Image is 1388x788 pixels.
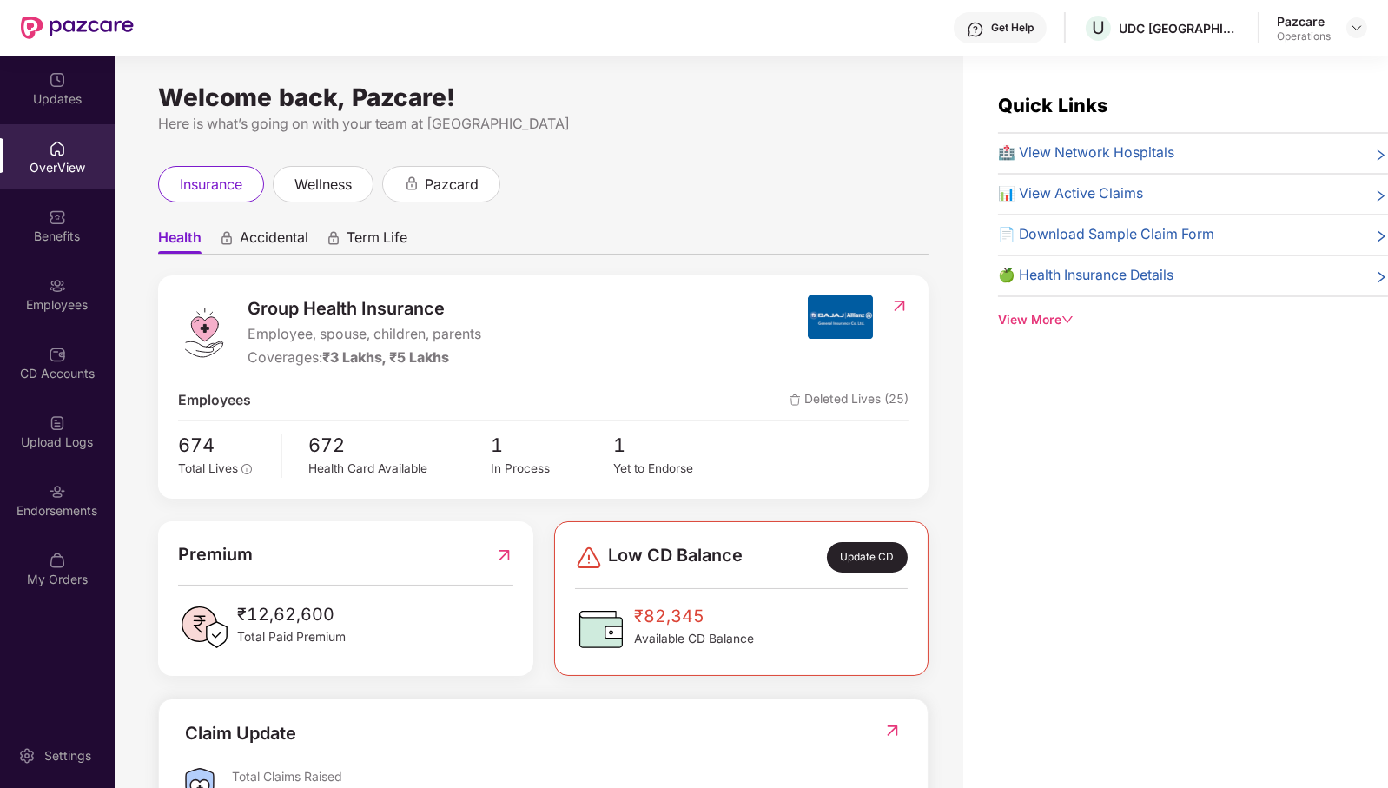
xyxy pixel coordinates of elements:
[827,542,908,572] div: Update CD
[178,541,253,568] span: Premium
[158,228,202,254] span: Health
[1350,21,1364,35] img: svg+xml;base64,PHN2ZyBpZD0iRHJvcGRvd24tMzJ4MzIiIHhtbG5zPSJodHRwOi8vd3d3LnczLm9yZy8yMDAwL3N2ZyIgd2...
[790,390,909,412] span: Deleted Lives (25)
[21,17,134,39] img: New Pazcare Logo
[178,430,269,460] span: 674
[492,430,613,460] span: 1
[634,603,754,630] span: ₹82,345
[998,265,1173,287] span: 🍏 Health Insurance Details
[495,541,513,568] img: RedirectIcon
[178,307,230,359] img: logo
[39,747,96,765] div: Settings
[18,747,36,765] img: svg+xml;base64,PHN2ZyBpZD0iU2V0dGluZy0yMHgyMCIgeG1sbnM9Imh0dHA6Ly93d3cudzMub3JnLzIwMDAvc3ZnIiB3aW...
[998,224,1214,246] span: 📄 Download Sample Claim Form
[49,209,66,226] img: svg+xml;base64,PHN2ZyBpZD0iQmVuZWZpdHMiIHhtbG5zPSJodHRwOi8vd3d3LnczLm9yZy8yMDAwL3N2ZyIgd2lkdGg9Ij...
[240,228,308,254] span: Accidental
[49,71,66,89] img: svg+xml;base64,PHN2ZyBpZD0iVXBkYXRlZCIgeG1sbnM9Imh0dHA6Ly93d3cudzMub3JnLzIwMDAvc3ZnIiB3aWR0aD0iMj...
[180,174,242,195] span: insurance
[998,311,1388,330] div: View More
[49,277,66,295] img: svg+xml;base64,PHN2ZyBpZD0iRW1wbG95ZWVzIiB4bWxucz0iaHR0cDovL3d3dy53My5vcmcvMjAwMC9zdmciIHdpZHRoPS...
[1374,187,1388,205] span: right
[991,21,1034,35] div: Get Help
[425,174,479,195] span: pazcard
[347,228,407,254] span: Term Life
[1092,17,1105,38] span: U
[967,21,984,38] img: svg+xml;base64,PHN2ZyBpZD0iSGVscC0zMngzMiIgeG1sbnM9Imh0dHA6Ly93d3cudzMub3JnLzIwMDAvc3ZnIiB3aWR0aD...
[49,552,66,569] img: svg+xml;base64,PHN2ZyBpZD0iTXlfT3JkZXJzIiBkYXRhLW5hbWU9Ik15IE9yZGVycyIgeG1sbnM9Imh0dHA6Ly93d3cudz...
[322,349,449,366] span: ₹3 Lakhs, ₹5 Lakhs
[178,601,230,653] img: PaidPremiumIcon
[49,483,66,500] img: svg+xml;base64,PHN2ZyBpZD0iRW5kb3JzZW1lbnRzIiB4bWxucz0iaHR0cDovL3d3dy53My5vcmcvMjAwMC9zdmciIHdpZH...
[237,628,346,647] span: Total Paid Premium
[575,544,603,572] img: svg+xml;base64,PHN2ZyBpZD0iRGFuZ2VyLTMyeDMyIiB4bWxucz0iaHR0cDovL3d3dy53My5vcmcvMjAwMC9zdmciIHdpZH...
[49,346,66,363] img: svg+xml;base64,PHN2ZyBpZD0iQ0RfQWNjb3VudHMiIGRhdGEtbmFtZT0iQ0QgQWNjb3VudHMiIHhtbG5zPSJodHRwOi8vd3...
[890,297,909,315] img: RedirectIcon
[492,460,613,479] div: In Process
[308,460,491,479] div: Health Card Available
[294,174,352,195] span: wellness
[49,140,66,157] img: svg+xml;base64,PHN2ZyBpZD0iSG9tZSIgeG1sbnM9Imh0dHA6Ly93d3cudzMub3JnLzIwMDAvc3ZnIiB3aWR0aD0iMjAiIG...
[808,295,873,339] img: insurerIcon
[1061,314,1074,326] span: down
[178,390,251,412] span: Employees
[1374,268,1388,287] span: right
[232,768,902,785] div: Total Claims Raised
[158,113,929,135] div: Here is what’s going on with your team at [GEOGRAPHIC_DATA]
[326,230,341,246] div: animation
[237,601,346,628] span: ₹12,62,600
[308,430,491,460] span: 672
[404,175,420,191] div: animation
[608,542,743,572] span: Low CD Balance
[49,414,66,432] img: svg+xml;base64,PHN2ZyBpZD0iVXBsb2FkX0xvZ3MiIGRhdGEtbmFtZT0iVXBsb2FkIExvZ3MiIHhtbG5zPSJodHRwOi8vd3...
[1374,228,1388,246] span: right
[178,461,238,475] span: Total Lives
[613,430,735,460] span: 1
[219,230,235,246] div: animation
[248,295,481,322] span: Group Health Insurance
[1277,13,1331,30] div: Pazcare
[1374,146,1388,164] span: right
[1119,20,1240,36] div: UDC [GEOGRAPHIC_DATA]
[248,348,481,369] div: Coverages:
[998,183,1143,205] span: 📊 View Active Claims
[575,603,627,655] img: CDBalanceIcon
[998,142,1174,164] span: 🏥 View Network Hospitals
[634,630,754,649] span: Available CD Balance
[790,394,801,406] img: deleteIcon
[883,722,902,739] img: RedirectIcon
[241,464,252,474] span: info-circle
[1277,30,1331,43] div: Operations
[998,94,1107,116] span: Quick Links
[158,90,929,104] div: Welcome back, Pazcare!
[248,324,481,346] span: Employee, spouse, children, parents
[185,720,296,747] div: Claim Update
[613,460,735,479] div: Yet to Endorse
